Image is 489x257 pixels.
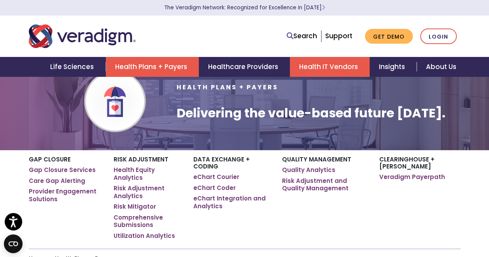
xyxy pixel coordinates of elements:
[106,57,199,77] a: Health Plans + Payers
[193,184,235,192] a: eChart Coder
[199,57,290,77] a: Healthcare Providers
[164,4,325,11] a: The Veradigm Network: Recognized for Excellence in [DATE]Learn More
[417,57,466,77] a: About Us
[29,166,96,174] a: Gap Closure Services
[114,184,181,200] a: Risk Adjustment Analytics
[114,203,156,211] a: Risk Mitigator
[114,232,175,240] a: Utilization Analytics
[193,195,270,210] a: eChart Integration and Analytics
[365,29,413,44] a: Get Demo
[4,234,23,253] button: Open CMP widget
[29,188,102,203] a: Provider Engagement Solutions
[282,177,368,192] a: Risk Adjustment and Quality Management
[325,31,352,41] a: Support
[290,57,370,77] a: Health IT Vendors
[29,23,136,49] img: Veradigm logo
[379,173,445,181] a: Veradigm Payerpath
[29,177,85,185] a: Care Gap Alerting
[370,57,417,77] a: Insights
[340,201,480,248] iframe: Drift Chat Widget
[322,4,325,11] span: Learn More
[420,28,457,44] a: Login
[287,31,317,41] a: Search
[193,173,239,181] a: eChart Courier
[114,166,181,181] a: Health Equity Analytics
[41,57,105,77] a: Life Sciences
[282,166,335,174] a: Quality Analytics
[176,83,278,92] span: Health Plans + Payers
[114,214,181,229] a: Comprehensive Submissions
[176,106,445,121] h1: Delivering the value-based future [DATE].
